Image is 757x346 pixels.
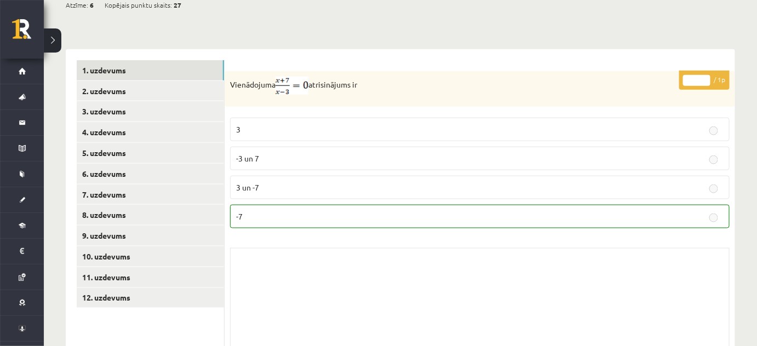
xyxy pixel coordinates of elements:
a: 12. uzdevums [77,288,224,308]
input: 3 [709,126,718,135]
a: Rīgas 1. Tālmācības vidusskola [12,19,44,47]
p: Vienādojuma atrisinājums ir [230,77,675,95]
a: 5. uzdevums [77,143,224,163]
p: / 1p [679,71,730,90]
img: RnoH842DaQUuR9B+d0IVnObX2whZ5C9ZTTWbdU0GK2xcH2PjOVYuX3b4RRVsRvqvfVCceGFr0AAAAASUVORK5CYII= [276,77,308,95]
input: -3 un 7 [709,155,718,164]
span: 3 [236,124,240,134]
a: 9. uzdevums [77,226,224,246]
a: 7. uzdevums [77,184,224,205]
a: 2. uzdevums [77,81,224,101]
input: 3 un -7 [709,184,718,193]
a: 10. uzdevums [77,246,224,267]
span: -7 [236,211,243,221]
a: 3. uzdevums [77,101,224,122]
a: 6. uzdevums [77,164,224,184]
span: 3 un -7 [236,182,259,192]
a: 1. uzdevums [77,60,224,80]
input: -7 [709,214,718,222]
a: 4. uzdevums [77,122,224,142]
a: 11. uzdevums [77,267,224,287]
span: -3 un 7 [236,153,259,163]
a: 8. uzdevums [77,205,224,225]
